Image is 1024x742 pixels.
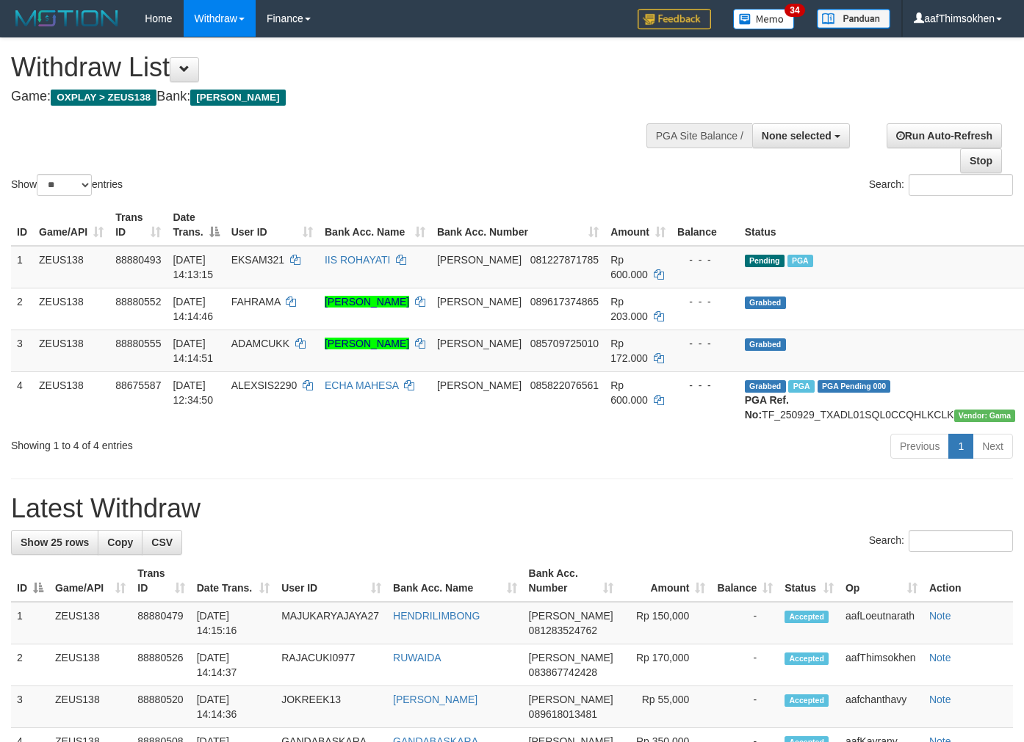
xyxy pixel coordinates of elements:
span: PGA Pending [818,380,891,393]
span: Rp 600.000 [610,254,648,280]
span: EKSAM321 [231,254,284,266]
a: Show 25 rows [11,530,98,555]
span: Accepted [785,611,829,623]
th: Bank Acc. Number: activate to sort column ascending [523,560,619,602]
span: 88675587 [115,379,161,391]
th: ID: activate to sort column descending [11,560,49,602]
td: aafchanthavy [840,686,923,728]
button: None selected [752,123,850,148]
td: Rp 170,000 [619,644,712,686]
span: Copy 085709725010 to clipboard [530,338,599,349]
h1: Latest Withdraw [11,494,1013,523]
span: [PERSON_NAME] [529,652,613,663]
td: ZEUS138 [49,644,131,686]
th: Game/API: activate to sort column ascending [33,204,109,246]
td: TF_250929_TXADL01SQL0CCQHLKCLK [739,371,1022,428]
td: [DATE] 14:14:36 [191,686,275,728]
td: - [711,686,779,728]
a: Copy [98,530,143,555]
span: [DATE] 12:34:50 [173,379,213,406]
div: - - - [677,252,733,267]
td: aafLoeutnarath [840,602,923,644]
div: - - - [677,336,733,351]
span: [DATE] 14:14:46 [173,296,213,322]
span: Copy 081227871785 to clipboard [530,254,599,266]
th: Trans ID: activate to sort column ascending [131,560,190,602]
td: 1 [11,246,33,288]
td: 88880526 [131,644,190,686]
span: [DATE] 14:14:51 [173,338,213,364]
span: [PERSON_NAME] [437,296,522,308]
img: MOTION_logo.png [11,7,123,29]
th: Amount: activate to sort column ascending [619,560,712,602]
span: [PERSON_NAME] [437,338,522,349]
td: JOKREEK13 [275,686,387,728]
td: 1 [11,602,49,644]
img: Button%20Memo.svg [733,9,795,29]
td: ZEUS138 [33,288,109,330]
a: Note [929,610,951,622]
span: Copy [107,537,133,548]
th: Bank Acc. Number: activate to sort column ascending [431,204,605,246]
th: Balance: activate to sort column ascending [711,560,779,602]
span: Pending [745,255,785,267]
td: - [711,644,779,686]
a: CSV [142,530,182,555]
span: Copy 083867742428 to clipboard [529,666,597,678]
th: Action [923,560,1013,602]
a: [PERSON_NAME] [325,338,409,349]
a: Next [973,434,1013,459]
a: Run Auto-Refresh [887,123,1002,148]
span: OXPLAY > ZEUS138 [51,90,156,106]
span: [PERSON_NAME] [437,379,522,391]
a: HENDRILIMBONG [393,610,480,622]
th: Date Trans.: activate to sort column descending [167,204,225,246]
th: Status [739,204,1022,246]
span: Marked by aafanarl [787,255,813,267]
a: Note [929,652,951,663]
td: ZEUS138 [49,686,131,728]
span: 88880493 [115,254,161,266]
h4: Game: Bank: [11,90,668,104]
th: Status: activate to sort column ascending [779,560,840,602]
span: Copy 089618013481 to clipboard [529,708,597,720]
th: Amount: activate to sort column ascending [605,204,671,246]
a: Previous [890,434,949,459]
span: [PERSON_NAME] [529,610,613,622]
th: Bank Acc. Name: activate to sort column ascending [387,560,523,602]
a: IIS ROHAYATI [325,254,390,266]
label: Search: [869,174,1013,196]
span: 88880552 [115,296,161,308]
span: Copy 081283524762 to clipboard [529,625,597,636]
th: User ID: activate to sort column ascending [275,560,387,602]
span: Rp 172.000 [610,338,648,364]
a: [PERSON_NAME] [325,296,409,308]
span: 88880555 [115,338,161,349]
span: Accepted [785,652,829,665]
a: 1 [948,434,973,459]
a: ECHA MAHESA [325,379,398,391]
span: Show 25 rows [21,537,89,548]
th: User ID: activate to sort column ascending [226,204,319,246]
span: 34 [785,4,804,17]
td: MAJUKARYAJAYA27 [275,602,387,644]
td: ZEUS138 [33,371,109,428]
div: Showing 1 to 4 of 4 entries [11,432,416,453]
h1: Withdraw List [11,53,668,82]
td: ZEUS138 [33,246,109,288]
span: Accepted [785,694,829,707]
div: PGA Site Balance / [646,123,752,148]
td: 88880479 [131,602,190,644]
div: - - - [677,294,733,309]
span: CSV [151,537,173,548]
span: [PERSON_NAME] [529,694,613,705]
td: Rp 55,000 [619,686,712,728]
td: 2 [11,288,33,330]
td: - [711,602,779,644]
span: ADAMCUKK [231,338,289,349]
span: FAHRAMA [231,296,281,308]
span: ALEXSIS2290 [231,379,298,391]
td: [DATE] 14:15:16 [191,602,275,644]
label: Show entries [11,174,123,196]
span: Copy 089617374865 to clipboard [530,296,599,308]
